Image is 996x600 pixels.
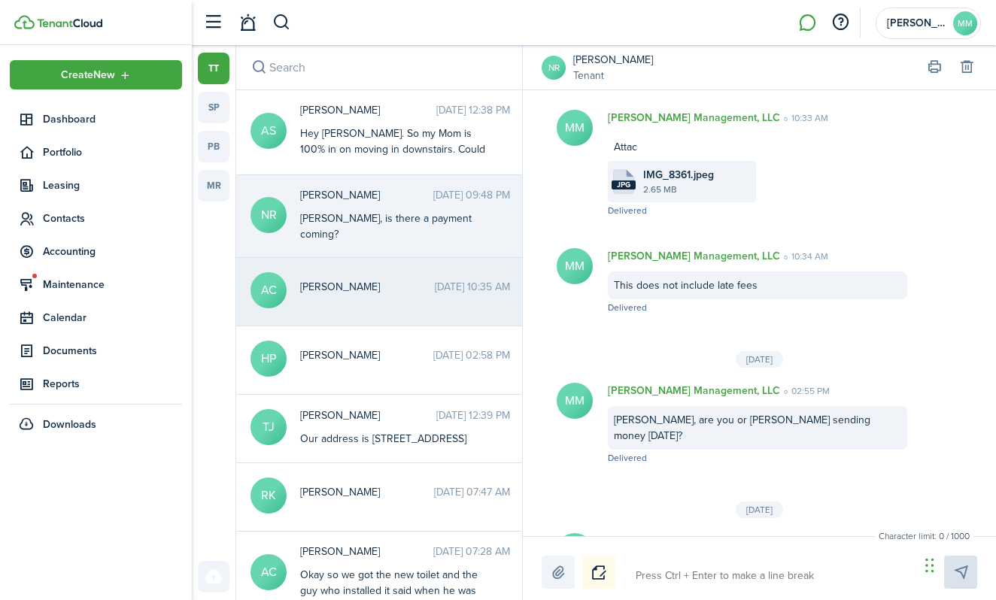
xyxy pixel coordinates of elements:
div: [PERSON_NAME], are you or [PERSON_NAME] sending money [DATE]? [608,406,907,450]
button: Search [248,57,269,78]
time: [DATE] 07:47 AM [434,484,510,500]
span: Accounting [43,244,182,259]
time: 10:34 AM [780,250,828,263]
avatar-text: AC [251,554,287,590]
span: Maintenance [43,277,182,292]
avatar-text: MM [557,248,593,284]
time: [DATE] 09:48 PM [433,187,510,203]
div: Hey [PERSON_NAME]. So my Mom is 100% in on moving in downstairs. Could this be a sure thing? My a... [300,126,488,347]
div: [DATE] [736,502,783,518]
a: Notifications [233,4,262,42]
span: Calendar [43,310,182,326]
a: [PERSON_NAME] [573,52,653,68]
span: Portfolio [43,144,182,160]
avatar-text: NR [251,197,287,233]
p: [PERSON_NAME] Management, LLC [608,110,780,126]
span: Ashlee Clements [300,544,433,559]
input: search [236,45,522,89]
div: [DATE] [736,351,783,368]
span: Niko Rosario [300,187,433,203]
p: [PERSON_NAME] Management, LLC [608,533,780,549]
span: IMG_8361.jpeg [643,167,714,183]
a: tt [198,53,229,84]
button: Open sidebar [199,8,227,37]
time: 10:33 AM [780,111,828,125]
time: [DATE] 02:58 PM [433,347,510,363]
span: Angel Carlson [300,279,435,295]
a: pb [198,131,229,162]
a: mr [198,170,229,202]
span: Adam Sanchez [300,102,436,118]
p: [PERSON_NAME] Management, LLC [608,248,780,264]
time: [DATE] 07:28 AM [433,544,510,559]
button: Open resource center [827,10,853,35]
button: Delete [956,57,977,78]
avatar-text: TJ [251,409,287,445]
avatar-text: HP [251,341,287,377]
div: This does not include late fees [608,271,907,299]
avatar-text: MM [557,533,593,569]
avatar-text: MM [557,110,593,146]
span: Leasing [43,177,182,193]
a: NR [542,56,566,80]
avatar-text: MM [953,11,977,35]
a: Reports [10,369,182,398]
a: sp [198,92,229,123]
span: Reports [43,376,182,392]
span: Thomas Joseph Jr [300,408,436,423]
button: Open menu [10,60,182,89]
time: 09:48 PM [780,535,830,548]
span: Delivered [608,451,647,465]
div: Drag [925,543,934,588]
time: [DATE] 12:38 PM [436,102,510,118]
button: Notice [582,556,615,589]
button: Print [924,57,945,78]
file-icon: File [612,169,636,194]
button: Search [272,10,291,35]
div: Our address is [STREET_ADDRESS] [300,431,488,447]
span: Herman Peeler [300,347,433,363]
iframe: Chat Widget [921,528,996,600]
time: [DATE] 10:35 AM [435,279,510,295]
p: [PERSON_NAME] Management, LLC [608,383,780,398]
avatar-text: MM [557,383,593,419]
span: Delivered [608,301,647,314]
span: Documents [43,343,182,359]
file-extension: jpg [612,180,636,189]
span: Mancuso Management, LLC [887,18,947,29]
span: Ronald Kroken [300,484,434,500]
img: TenantCloud [37,19,102,28]
span: Dashboard [43,111,182,127]
file-size: 2.65 MB [643,183,752,196]
div: Attac [608,133,907,161]
img: TenantCloud [14,15,35,29]
time: 02:55 PM [780,384,830,398]
span: Delivered [608,204,647,217]
avatar-text: RK [251,477,287,514]
span: Create New [61,70,115,80]
div: [PERSON_NAME], is there a payment coming? [300,211,488,242]
avatar-text: AC [251,272,287,308]
span: Downloads [43,417,96,432]
time: [DATE] 12:39 PM [436,408,510,423]
span: Contacts [43,211,182,226]
avatar-text: AS [251,113,287,149]
a: Tenant [573,68,653,83]
a: Dashboard [10,105,182,134]
small: Character limit: 0 / 1000 [875,529,973,543]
